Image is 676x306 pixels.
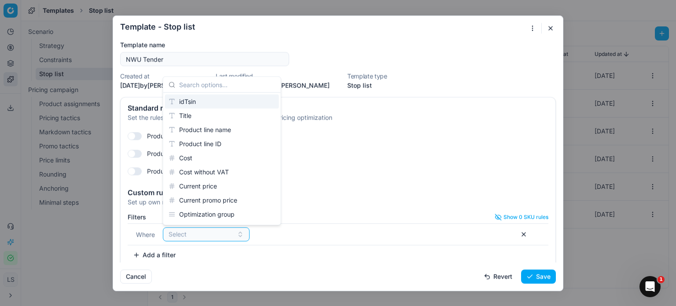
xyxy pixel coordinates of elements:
div: Set the rules to exclude specific products from the pricing optimization [128,113,548,122]
label: Products out of stock more than [147,167,240,176]
label: Filters [128,214,146,220]
div: Title [165,109,279,123]
label: Products repriced less than [147,149,226,158]
div: idTsin [165,95,279,109]
div: Optimization group [165,207,279,221]
button: Revert [478,269,518,283]
div: Business Units [165,221,279,236]
dt: Template type [347,73,387,79]
span: Stop list [347,81,372,89]
button: Add a filter [128,248,181,262]
input: Search options... [179,76,276,93]
span: 1 [658,276,665,283]
div: Current promo price [165,193,279,207]
div: Suggestions [163,93,281,225]
dt: Last modified [216,73,330,79]
div: Current price [165,179,279,193]
label: Template name [120,41,289,49]
div: Set up own rules to lock prices [128,198,548,206]
span: Select [169,230,187,239]
div: Product line ID [165,137,279,151]
button: Show 0 SKU rules [495,214,548,221]
div: Cost [165,151,279,165]
button: Save [521,269,556,283]
div: Custom rules [128,189,548,196]
h2: Template - Stop list [120,23,195,31]
div: Standard rules [128,104,548,111]
div: Product line name [165,123,279,137]
span: [DATE] by [PERSON_NAME] [120,81,198,89]
div: Cost without VAT [165,165,279,179]
button: Cancel [120,269,152,283]
label: Products with promo [147,132,207,140]
span: Where [136,231,155,238]
dt: Created at [120,73,198,79]
iframe: Intercom live chat [639,276,661,297]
